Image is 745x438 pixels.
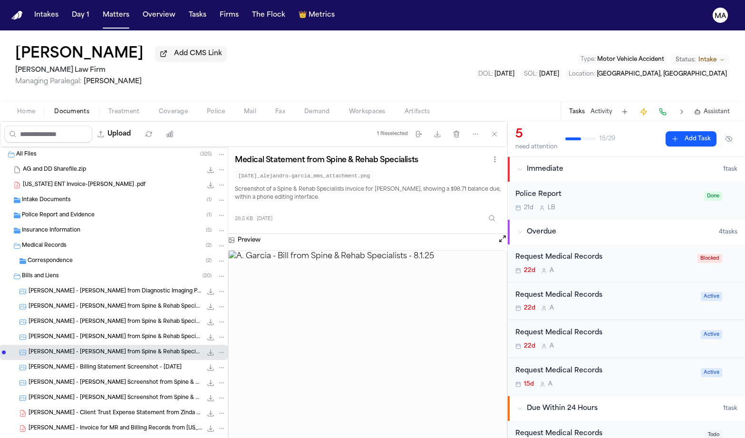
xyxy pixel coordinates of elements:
[200,152,212,157] span: ( 325 )
[524,380,534,388] span: 15d
[22,212,95,220] span: Police Report and Evidence
[498,234,507,243] button: Open preview
[207,197,212,203] span: ( 1 )
[244,108,256,116] span: Mail
[11,11,23,20] img: Finch Logo
[508,182,745,219] div: Open task: Police Report
[515,127,558,142] div: 5
[597,71,727,77] span: [GEOGRAPHIC_DATA], [GEOGRAPHIC_DATA]
[28,257,73,265] span: Correspondence
[701,368,722,377] span: Active
[15,46,144,63] h1: [PERSON_NAME]
[29,364,182,372] span: [PERSON_NAME] - Billing Statement Screenshot - [DATE]
[23,166,86,174] span: AG and DD Sharefile.zip
[671,54,730,66] button: Change status from Intake
[600,135,615,143] span: 15 / 29
[185,7,210,24] button: Tasks
[548,204,555,212] span: L B
[569,108,585,116] button: Tasks
[29,303,202,311] span: [PERSON_NAME] - [PERSON_NAME] from Spine & Rehab Specialists
[548,380,552,388] span: A
[206,243,212,248] span: ( 2 )
[508,320,745,358] div: Open task: Request Medical Records
[207,108,225,116] span: Police
[508,396,745,421] button: Due Within 24 Hours1task
[238,236,261,244] h3: Preview
[29,318,202,326] span: [PERSON_NAME] - [PERSON_NAME] from Spine & Rehab Specialists - [DATE]
[701,330,722,339] span: Active
[235,171,373,182] code: [DATE]_alejandro-garcia_mms_attachment.png
[23,181,145,189] span: [US_STATE] ENT Invoice-[PERSON_NAME] .pdf
[666,131,716,146] button: Add Task
[524,71,538,77] span: SOL :
[216,7,242,24] button: Firms
[676,56,696,64] span: Status:
[17,108,35,116] span: Home
[29,379,202,387] span: [PERSON_NAME] - [PERSON_NAME] Screenshot from Spine & Rehab Specialists - [DATE]
[29,333,202,341] span: [PERSON_NAME] - [PERSON_NAME] from Spine & Rehab Specialists - [DATE]
[257,215,272,223] span: [DATE]
[723,405,737,412] span: 1 task
[498,234,507,246] button: Open preview
[54,108,89,116] span: Documents
[235,215,253,223] span: 28.5 KB
[515,252,692,263] div: Request Medical Records
[22,273,59,281] span: Bills and Liens
[527,404,598,413] span: Due Within 24 Hours
[637,105,650,118] button: Create Immediate Task
[704,192,722,201] span: Done
[92,126,136,143] button: Upload
[29,288,202,296] span: [PERSON_NAME] - [PERSON_NAME] from Diagnostic Imaging Provider - [DATE]
[174,49,222,58] span: Add CMS Link
[581,57,596,62] span: Type :
[11,11,23,20] a: Home
[206,409,215,418] button: Download A. Garcia - Client Trust Expense Statement from Zinda Law Group - 1.2000 to 3.8.25
[206,180,215,190] button: Download Texas ENT Invoice-A.Garcia .pdf
[15,65,227,76] h2: [PERSON_NAME] Law Firm
[524,267,535,274] span: 22d
[550,267,554,274] span: A
[377,131,408,137] div: 1 file selected
[524,204,533,212] span: 21d
[15,78,82,85] span: Managing Paralegal:
[22,196,71,204] span: Intake Documents
[235,185,501,203] p: Screenshot of a Spine & Rehab Specialists invoice for [PERSON_NAME], showing a $98.71 balance due...
[84,78,142,85] span: [PERSON_NAME]
[206,228,212,233] span: ( 5 )
[299,10,307,20] span: crown
[159,108,188,116] span: Coverage
[484,210,501,227] button: Inspect
[248,7,289,24] button: The Flock
[22,227,80,235] span: Insurance Information
[68,7,93,24] a: Day 1
[309,10,335,20] span: Metrics
[550,342,554,350] span: A
[515,328,695,339] div: Request Medical Records
[590,108,612,116] button: Activity
[723,165,737,173] span: 1 task
[235,156,418,165] h3: Medical Statement from Spine & Rehab Specialists
[704,108,730,116] span: Assistant
[206,317,215,327] button: Download A. Garcia - Bill from Spine & Rehab Specialists - 8.1.25
[515,366,695,377] div: Request Medical Records
[478,71,493,77] span: DOL :
[206,302,215,311] button: Download A. Garcia - Bill from Spine & Rehab Specialists
[550,304,554,312] span: A
[508,282,745,321] div: Open task: Request Medical Records
[4,126,92,143] input: Search files
[698,56,716,64] span: Intake
[524,304,535,312] span: 22d
[206,332,215,342] button: Download A. Garcia - Bill from Spine & Rehab Specialists - 8.1.25
[508,220,745,244] button: Overdue4tasks
[475,69,517,79] button: Edit DOL: 2024-10-06
[527,227,556,237] span: Overdue
[206,424,215,433] button: Download A. Garcia - Invoice for MR and Billing Records from Texas ENT & Allergy - 9.2.25
[206,287,215,296] button: Download A. Garcia - Bill from Diagnostic Imaging Provider - 8.1.25
[29,349,202,357] span: [PERSON_NAME] - [PERSON_NAME] from Spine & Rehab Specialists - [DATE]
[206,258,212,263] span: ( 2 )
[29,425,202,433] span: [PERSON_NAME] - Invoice for MR and Billing Records from [US_STATE] ENT & Allergy - [DATE]
[349,108,386,116] span: Workspaces
[207,213,212,218] span: ( 1 )
[515,290,695,301] div: Request Medical Records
